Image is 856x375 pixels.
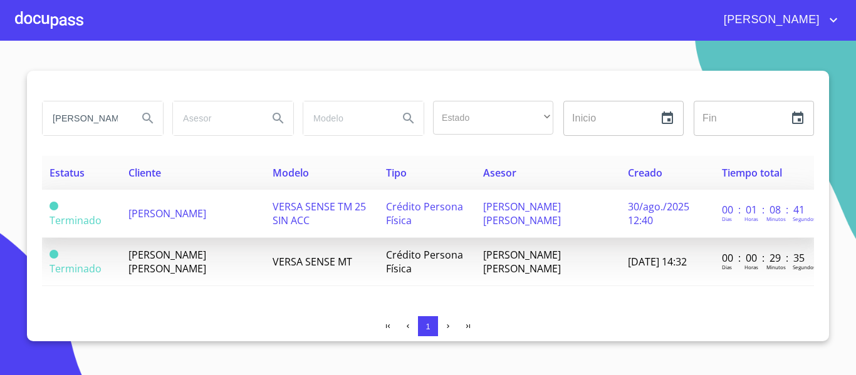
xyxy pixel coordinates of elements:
span: Terminado [50,202,58,210]
span: Terminado [50,262,102,275]
span: [PERSON_NAME] [PERSON_NAME] [483,248,561,275]
p: Horas [744,215,758,222]
span: [PERSON_NAME] [PERSON_NAME] [128,248,206,275]
p: Segundos [793,264,816,270]
span: [PERSON_NAME] [128,207,206,220]
input: search [303,101,389,135]
span: Creado [628,166,662,180]
div: ​ [433,101,553,135]
span: [DATE] 14:32 [628,255,687,269]
span: Crédito Persona Física [386,200,463,227]
p: 00 : 00 : 29 : 35 [722,251,806,265]
span: Modelo [273,166,309,180]
span: Terminado [50,250,58,259]
button: account of current user [714,10,841,30]
span: Terminado [50,213,102,227]
p: Dias [722,215,732,222]
p: Minutos [766,215,786,222]
span: VERSA SENSE TM 25 SIN ACC [273,200,366,227]
span: Crédito Persona Física [386,248,463,275]
span: Tipo [386,166,407,180]
span: Estatus [50,166,85,180]
p: Minutos [766,264,786,270]
button: Search [133,103,163,133]
input: search [173,101,258,135]
input: search [43,101,128,135]
span: 30/ago./2025 12:40 [628,200,689,227]
button: Search [263,103,293,133]
span: Tiempo total [722,166,782,180]
span: [PERSON_NAME] [PERSON_NAME] [483,200,561,227]
button: 1 [418,316,438,336]
button: Search [394,103,424,133]
span: Asesor [483,166,516,180]
span: [PERSON_NAME] [714,10,826,30]
p: Horas [744,264,758,270]
span: VERSA SENSE MT [273,255,352,269]
p: 00 : 01 : 08 : 41 [722,203,806,217]
span: 1 [425,322,430,331]
span: Cliente [128,166,161,180]
p: Dias [722,264,732,270]
p: Segundos [793,215,816,222]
